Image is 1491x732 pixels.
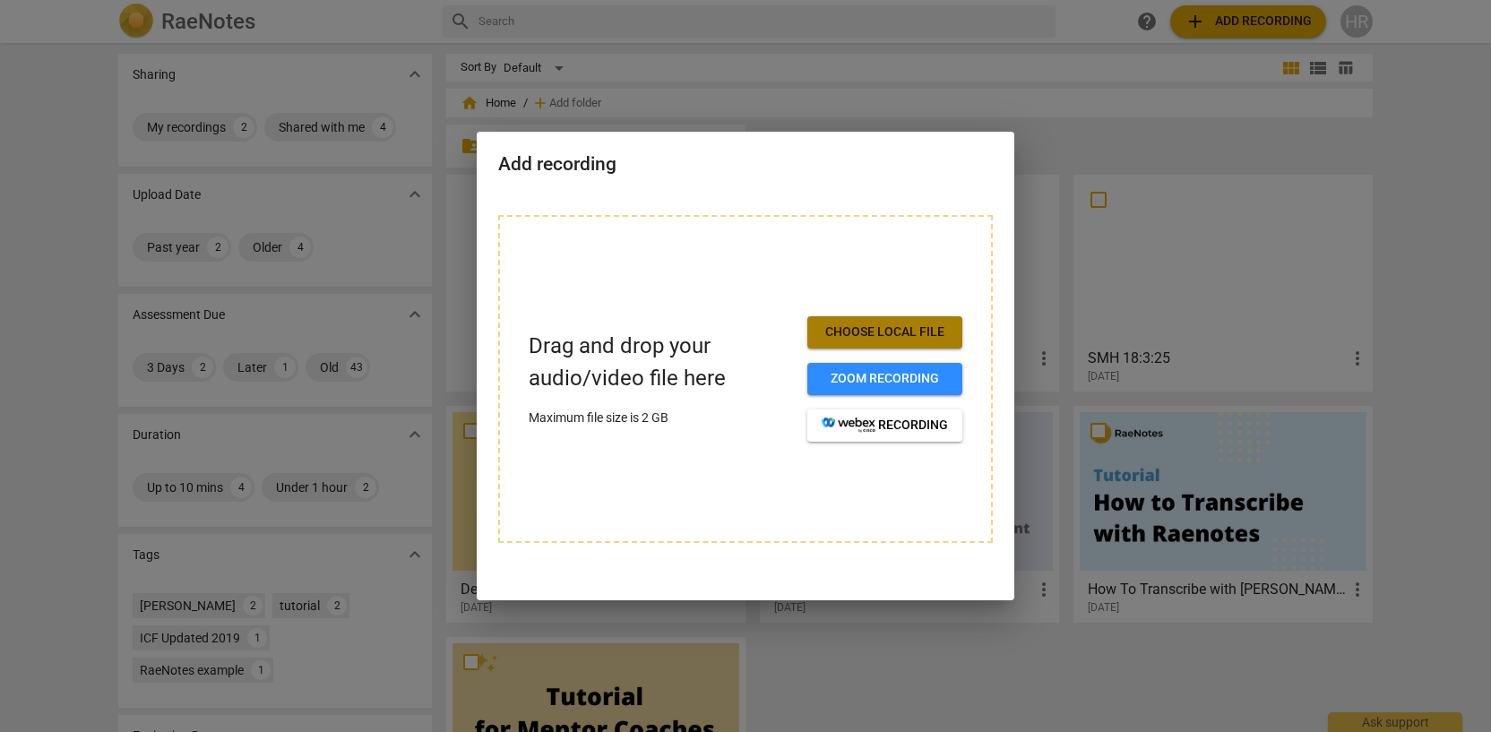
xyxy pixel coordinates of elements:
h2: Add recording [498,153,993,176]
button: recording [807,409,962,442]
span: Choose local file [822,323,948,341]
p: Maximum file size is 2 GB [529,409,793,427]
button: Zoom recording [807,363,962,395]
span: recording [822,417,948,435]
span: Zoom recording [822,370,948,388]
button: Choose local file [807,316,962,349]
p: Drag and drop your audio/video file here [529,331,793,393]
